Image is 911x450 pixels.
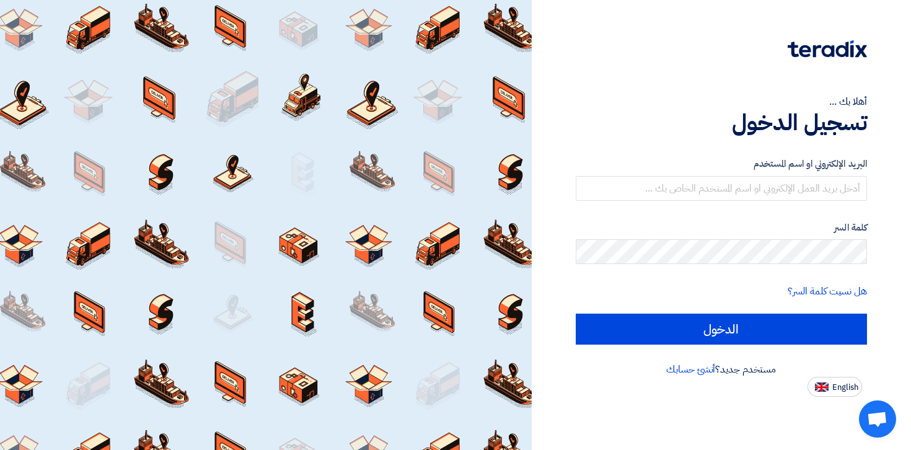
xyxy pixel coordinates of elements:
[808,377,862,397] button: English
[832,383,858,392] span: English
[576,221,868,235] label: كلمة السر
[788,40,867,58] img: Teradix logo
[576,362,868,377] div: مستخدم جديد؟
[576,314,868,345] input: الدخول
[859,400,896,438] a: Open chat
[576,157,868,171] label: البريد الإلكتروني او اسم المستخدم
[576,94,868,109] div: أهلا بك ...
[576,109,868,136] h1: تسجيل الدخول
[815,382,829,392] img: en-US.png
[576,176,868,201] input: أدخل بريد العمل الإلكتروني او اسم المستخدم الخاص بك ...
[788,284,867,299] a: هل نسيت كلمة السر؟
[666,362,715,377] a: أنشئ حسابك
